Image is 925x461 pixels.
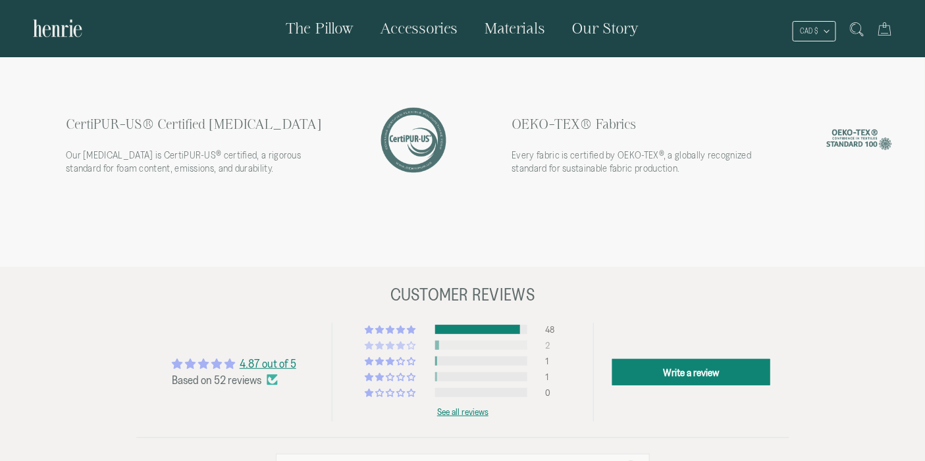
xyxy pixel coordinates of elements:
[545,372,561,381] div: 1
[365,372,417,381] div: 2% (1) reviews with 2 star rating
[545,356,561,366] div: 1
[545,341,561,350] div: 2
[365,341,417,350] div: 4% (2) reviews with 4 star rating
[512,149,781,175] p: Every fabric is certified by OEKO-TEX®, a globally recognized standard for sustainable fabric pro...
[381,20,458,36] span: Accessories
[136,283,789,307] h2: Customer Reviews
[267,374,278,385] img: Verified Checkmark
[66,149,334,175] p: Our [MEDICAL_DATA] is CertiPUR-US® certified, a rigorous standard for foam content, emissions, an...
[33,13,82,43] img: Henrie
[512,114,781,135] h2: OEKO-TEX® Fabrics
[286,20,354,36] span: The Pillow
[545,325,561,334] div: 48
[612,359,770,385] a: Write a review
[485,20,546,36] span: Materials
[172,356,296,372] div: Average rating is 4.87 stars
[793,21,836,41] button: CAD $
[572,20,639,36] span: Our Story
[66,114,334,135] h2: CertiPUR-US® Certified [MEDICAL_DATA]
[172,372,296,389] div: Based on 52 reviews
[365,356,417,366] div: 2% (1) reviews with 3 star rating
[365,325,417,334] div: 92% (48) reviews with 5 star rating
[240,357,296,370] a: 4.87 out of 5
[437,406,489,415] div: See all reviews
